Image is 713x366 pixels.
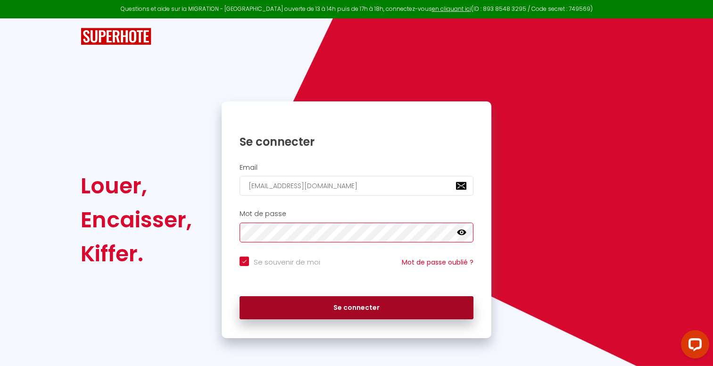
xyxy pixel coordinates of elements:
h1: Se connecter [240,134,473,149]
a: Mot de passe oublié ? [402,258,473,267]
iframe: LiveChat chat widget [673,326,713,366]
input: Ton Email [240,176,473,196]
div: Kiffer. [81,237,192,271]
h2: Email [240,164,473,172]
a: en cliquant ici [432,5,471,13]
div: Louer, [81,169,192,203]
button: Se connecter [240,296,473,320]
h2: Mot de passe [240,210,473,218]
img: SuperHote logo [81,28,151,45]
div: Encaisser, [81,203,192,237]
